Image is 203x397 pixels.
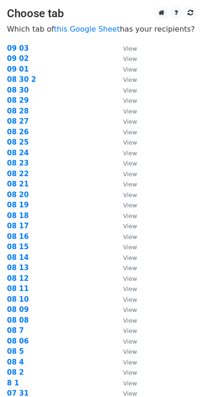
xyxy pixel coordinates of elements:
strong: 08 15 [7,243,29,251]
a: 08 12 [7,274,29,283]
small: View [123,296,137,303]
a: 08 30 2 [7,75,36,84]
a: View [114,96,137,105]
a: View [114,201,137,209]
a: View [114,264,137,272]
h3: Choose tab [7,7,196,20]
a: 08 20 [7,191,29,199]
a: View [114,191,137,199]
small: View [123,108,137,115]
small: View [123,171,137,178]
a: 08 08 [7,316,29,324]
a: View [114,274,137,283]
strong: 09 02 [7,54,29,63]
small: View [123,160,137,167]
a: 08 11 [7,285,29,293]
small: View [123,275,137,282]
a: 09 01 [7,65,29,73]
small: View [123,202,137,209]
small: View [123,306,137,313]
small: View [123,181,137,188]
small: View [123,327,137,334]
a: 08 10 [7,295,29,304]
a: View [114,379,137,387]
a: View [114,337,137,345]
a: View [114,243,137,251]
strong: 08 09 [7,305,29,314]
a: 08 7 [7,326,24,335]
strong: 08 4 [7,358,24,366]
a: 08 27 [7,117,29,126]
a: View [114,117,137,126]
a: 8 1 [7,379,19,387]
strong: 08 19 [7,201,29,209]
small: View [123,150,137,157]
small: View [123,244,137,251]
a: View [114,305,137,314]
a: View [114,253,137,262]
small: View [123,223,137,230]
small: View [123,390,137,397]
small: View [123,359,137,366]
strong: 08 23 [7,159,29,167]
a: View [114,128,137,136]
a: View [114,159,137,167]
a: 08 21 [7,180,29,188]
a: View [114,54,137,63]
a: 08 2 [7,368,24,377]
a: View [114,316,137,324]
a: 08 5 [7,347,24,356]
a: View [114,358,137,366]
small: View [123,55,137,62]
a: 08 14 [7,253,29,262]
a: 08 29 [7,96,29,105]
a: View [114,347,137,356]
a: 08 16 [7,232,29,241]
a: 08 25 [7,138,29,146]
a: 08 22 [7,170,29,178]
a: View [114,170,137,178]
a: 08 28 [7,107,29,115]
small: View [123,45,137,52]
small: View [123,254,137,261]
strong: 08 17 [7,222,29,230]
a: View [114,232,137,241]
a: 08 06 [7,337,29,345]
a: View [114,107,137,115]
small: View [123,129,137,136]
small: View [123,233,137,240]
small: View [123,265,137,271]
small: View [123,97,137,104]
small: View [123,139,137,146]
strong: 08 26 [7,128,29,136]
a: View [114,44,137,53]
small: View [123,369,137,376]
a: 08 13 [7,264,29,272]
small: View [123,118,137,125]
a: View [114,368,137,377]
a: 08 24 [7,149,29,157]
small: View [123,212,137,219]
a: 08 30 [7,86,29,94]
small: View [123,348,137,355]
a: 08 18 [7,212,29,220]
a: 09 03 [7,44,29,53]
